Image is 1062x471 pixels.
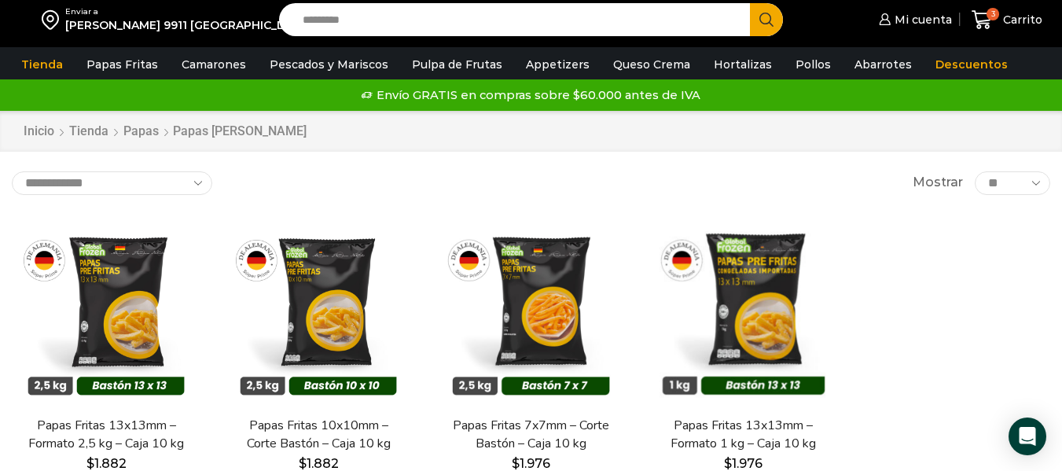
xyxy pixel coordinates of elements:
[999,12,1042,28] span: Carrito
[23,123,307,141] nav: Breadcrumb
[512,456,550,471] bdi: 1.976
[42,6,65,33] img: address-field-icon.svg
[12,171,212,195] select: Pedido de la tienda
[299,456,339,471] bdi: 1.882
[750,3,783,36] button: Search button
[86,456,127,471] bdi: 1.882
[928,50,1016,79] a: Descuentos
[21,417,191,453] a: Papas Fritas 13x13mm – Formato 2,5 kg – Caja 10 kg
[404,50,510,79] a: Pulpa de Frutas
[233,417,403,453] a: Papas Fritas 10x10mm – Corte Bastón – Caja 10 kg
[299,456,307,471] span: $
[875,4,952,35] a: Mi cuenta
[13,50,71,79] a: Tienda
[123,123,160,141] a: Papas
[65,6,408,17] div: Enviar a
[512,456,520,471] span: $
[913,174,963,192] span: Mostrar
[68,123,109,141] a: Tienda
[968,2,1046,39] a: 3 Carrito
[518,50,597,79] a: Appetizers
[659,417,829,453] a: Papas Fritas 13x13mm – Formato 1 kg – Caja 10 kg
[446,417,616,453] a: Papas Fritas 7x7mm – Corte Bastón – Caja 10 kg
[987,8,999,20] span: 3
[65,17,408,33] div: [PERSON_NAME] 9911 [GEOGRAPHIC_DATA][PERSON_NAME]
[262,50,396,79] a: Pescados y Mariscos
[1009,418,1046,455] div: Open Intercom Messenger
[79,50,166,79] a: Papas Fritas
[706,50,780,79] a: Hortalizas
[724,456,732,471] span: $
[891,12,952,28] span: Mi cuenta
[174,50,254,79] a: Camarones
[724,456,763,471] bdi: 1.976
[788,50,839,79] a: Pollos
[173,123,307,138] h1: Papas [PERSON_NAME]
[86,456,94,471] span: $
[23,123,55,141] a: Inicio
[847,50,920,79] a: Abarrotes
[605,50,698,79] a: Queso Crema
